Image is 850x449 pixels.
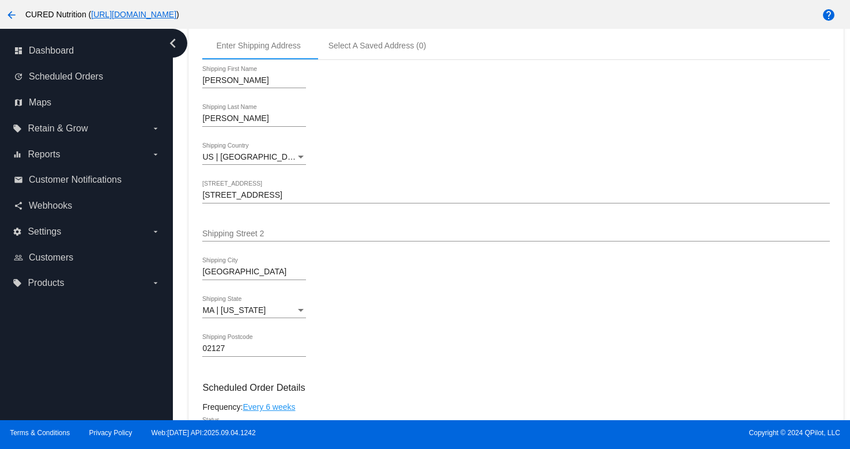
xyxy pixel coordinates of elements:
span: Customer Notifications [29,175,122,185]
input: Shipping Postcode [202,344,306,353]
a: dashboard Dashboard [14,41,160,60]
i: update [14,72,23,81]
a: email Customer Notifications [14,171,160,189]
i: arrow_drop_down [151,227,160,236]
input: Shipping Street 2 [202,229,829,239]
i: arrow_drop_down [151,150,160,159]
span: Products [28,278,64,288]
a: Terms & Conditions [10,429,70,437]
i: share [14,201,23,210]
span: Maps [29,97,51,108]
mat-icon: help [822,8,836,22]
span: Scheduled Orders [29,71,103,82]
span: Webhooks [29,201,72,211]
span: CURED Nutrition ( ) [25,10,179,19]
span: Retain & Grow [28,123,88,134]
mat-select: Shipping Country [202,153,306,162]
span: US | [GEOGRAPHIC_DATA] [202,152,304,161]
i: email [14,175,23,184]
span: MA | [US_STATE] [202,305,266,315]
i: local_offer [13,278,22,288]
a: Every 6 weeks [243,402,295,412]
a: share Webhooks [14,197,160,215]
h3: Scheduled Order Details [202,382,829,393]
input: Shipping First Name [202,76,306,85]
i: map [14,98,23,107]
a: Privacy Policy [89,429,133,437]
span: Dashboard [29,46,74,56]
input: Shipping Street 1 [202,191,829,200]
mat-icon: arrow_back [5,8,18,22]
input: Shipping Last Name [202,114,306,123]
i: people_outline [14,253,23,262]
a: [URL][DOMAIN_NAME] [91,10,176,19]
div: Enter Shipping Address [216,41,300,50]
a: people_outline Customers [14,248,160,267]
i: dashboard [14,46,23,55]
i: arrow_drop_down [151,278,160,288]
mat-select: Shipping State [202,306,306,315]
i: settings [13,227,22,236]
a: update Scheduled Orders [14,67,160,86]
a: Web:[DATE] API:2025.09.04.1242 [152,429,256,437]
input: Shipping City [202,267,306,277]
div: Frequency: [202,402,829,412]
span: Settings [28,227,61,237]
span: Reports [28,149,60,160]
div: Select A Saved Address (0) [328,41,426,50]
i: equalizer [13,150,22,159]
i: chevron_left [164,34,182,52]
span: Customers [29,252,73,263]
i: arrow_drop_down [151,124,160,133]
span: Copyright © 2024 QPilot, LLC [435,429,840,437]
i: local_offer [13,124,22,133]
a: map Maps [14,93,160,112]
